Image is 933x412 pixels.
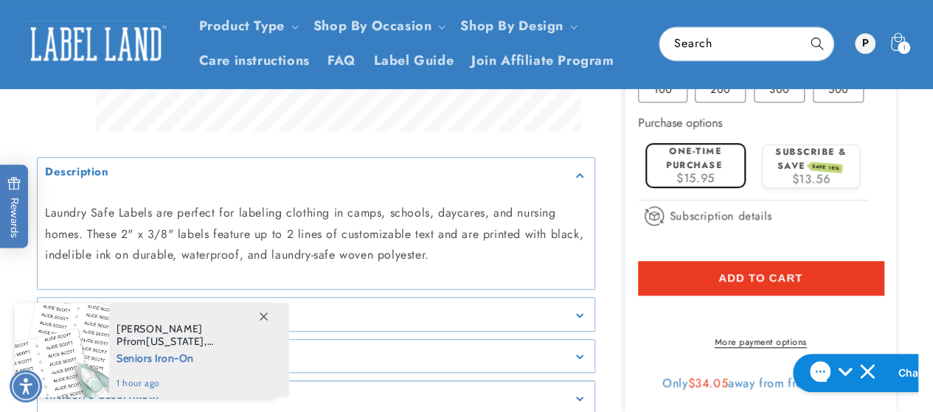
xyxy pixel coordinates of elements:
[319,43,365,78] a: FAQ
[638,114,722,131] label: Purchase options
[190,43,319,78] a: Care instructions
[813,76,864,102] label: 500
[38,340,594,373] summary: Details
[199,52,310,69] span: Care instructions
[785,349,918,397] iframe: Gorgias live chat messenger
[471,52,614,69] span: Join Affiliate Program
[117,322,203,348] span: [PERSON_NAME] P
[45,203,587,266] p: Laundry Safe Labels are perfect for labeling clothing in camps, schools, daycares, and nursing ho...
[460,16,563,35] a: Shop By Design
[7,5,178,43] button: Gorgias live chat
[695,76,746,102] label: 200
[17,15,176,72] a: Label Land
[902,41,906,54] span: 1
[638,76,687,102] label: 100
[754,76,805,102] label: 300
[146,335,204,348] span: [US_STATE]
[374,52,454,69] span: Label Guide
[190,9,305,43] summary: Product Type
[775,145,847,172] label: Subscribe & save
[638,335,884,349] a: More payment options
[809,161,842,173] span: SAVE 15%
[801,27,833,60] button: Search
[365,43,463,78] a: Label Guide
[676,170,715,186] span: $15.95
[638,376,884,391] div: Only away from free shipping
[22,21,170,66] img: Label Land
[718,271,802,284] span: Add to cart
[638,261,884,295] button: Add to cart
[10,370,42,402] div: Accessibility Menu
[7,176,21,237] span: Rewards
[117,347,224,360] span: [GEOGRAPHIC_DATA]
[305,9,452,43] summary: Shop By Occasion
[792,170,830,187] span: $13.56
[666,144,722,172] label: One-time purchase
[451,9,583,43] summary: Shop By Design
[199,16,285,35] a: Product Type
[688,374,696,391] span: $
[38,158,594,192] summary: Description
[462,43,622,78] a: Join Affiliate Program
[327,52,356,69] span: FAQ
[313,18,432,35] span: Shop By Occasion
[45,166,109,181] h2: Description
[695,374,728,391] span: 34.05
[113,17,176,32] h2: Chat with us
[117,323,274,348] span: from , purchased
[117,348,274,366] span: Seniors Iron-On
[670,207,772,225] span: Subscription details
[38,298,594,332] summary: Features
[117,377,274,390] span: 1 hour ago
